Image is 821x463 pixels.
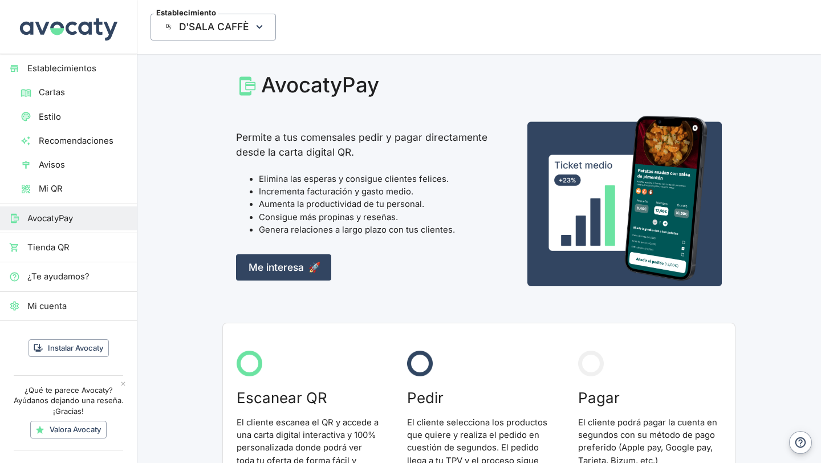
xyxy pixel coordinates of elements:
[151,14,276,40] span: D'SALA CAFFÈ
[236,130,500,160] p: Permite a tus comensales pedir y pagar directamente desde la carta digital QR.
[261,72,379,98] div: AvocatyPay
[39,135,128,147] span: Recomendaciones
[789,431,812,454] button: Ayuda y contacto
[27,241,128,254] span: Tienda QR
[236,254,331,281] a: Me interesa🚀
[29,339,109,357] button: Instalar Avocaty
[27,270,128,283] span: ¿Te ayudamos?
[39,111,128,123] span: Estilo
[578,389,721,407] h3: Pagar
[11,385,126,417] p: ¿Qué te parece Avocaty? Ayúdanos dejando una reseña. ¡Gracias!
[407,351,433,376] img: Circulo azul
[151,14,276,40] button: EstablecimientoThumbnailD'SALA CAFFÈ
[154,9,218,17] span: Establecimiento
[237,389,380,407] h3: Escanear QR
[179,18,249,35] span: D'SALA CAFFÈ
[259,198,455,210] li: Aumenta la productividad de tu personal.
[39,86,128,99] span: Cartas
[259,185,455,198] li: Incrementa facturación y gasto medio.
[27,300,128,312] span: Mi cuenta
[163,21,174,33] img: Thumbnail
[39,159,128,171] span: Avisos
[527,116,722,286] img: Captura de pedir desde la carta QR en un móvil
[27,62,128,75] span: Establecimientos
[259,224,455,236] li: Genera relaciones a largo plazo con tus clientes.
[39,182,128,195] span: Mi QR
[578,351,604,376] img: Circulo gris
[27,212,128,225] span: AvocatyPay
[30,421,107,438] a: Valora Avocaty
[259,211,455,224] li: Consigue más propinas y reseñas.
[237,351,262,376] img: Circulo verde
[308,259,321,276] span: 🚀
[259,173,455,185] li: Elimina las esperas y consigue clientes felices.
[407,389,550,407] h3: Pedir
